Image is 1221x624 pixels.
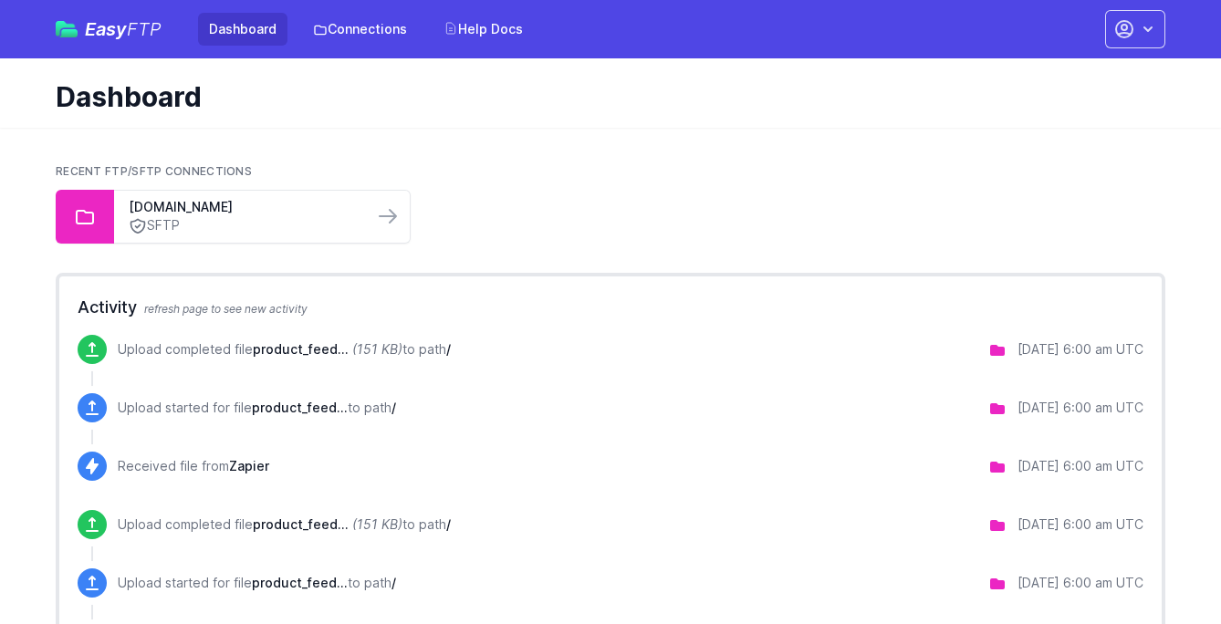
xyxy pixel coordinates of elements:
[56,80,1151,113] h1: Dashboard
[252,575,348,590] span: product_feed.json
[352,341,402,357] i: (151 KB)
[446,516,451,532] span: /
[56,20,162,38] a: EasyFTP
[1017,399,1143,417] div: [DATE] 6:00 am UTC
[56,164,1165,179] h2: Recent FTP/SFTP Connections
[198,13,287,46] a: Dashboard
[446,341,451,357] span: /
[433,13,534,46] a: Help Docs
[127,18,162,40] span: FTP
[78,295,1143,320] h2: Activity
[56,21,78,37] img: easyftp_logo.png
[352,516,402,532] i: (151 KB)
[118,399,396,417] p: Upload started for file to path
[118,340,451,359] p: Upload completed file to path
[252,400,348,415] span: product_feed.json
[129,198,359,216] a: [DOMAIN_NAME]
[85,20,162,38] span: Easy
[391,575,396,590] span: /
[118,574,396,592] p: Upload started for file to path
[118,457,269,475] p: Received file from
[253,341,349,357] span: product_feed.json
[144,302,308,316] span: refresh page to see new activity
[129,216,359,235] a: SFTP
[253,516,349,532] span: product_feed.json
[302,13,418,46] a: Connections
[1017,515,1143,534] div: [DATE] 6:00 am UTC
[229,458,269,473] span: Zapier
[391,400,396,415] span: /
[1017,574,1143,592] div: [DATE] 6:00 am UTC
[1017,457,1143,475] div: [DATE] 6:00 am UTC
[118,515,451,534] p: Upload completed file to path
[1017,340,1143,359] div: [DATE] 6:00 am UTC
